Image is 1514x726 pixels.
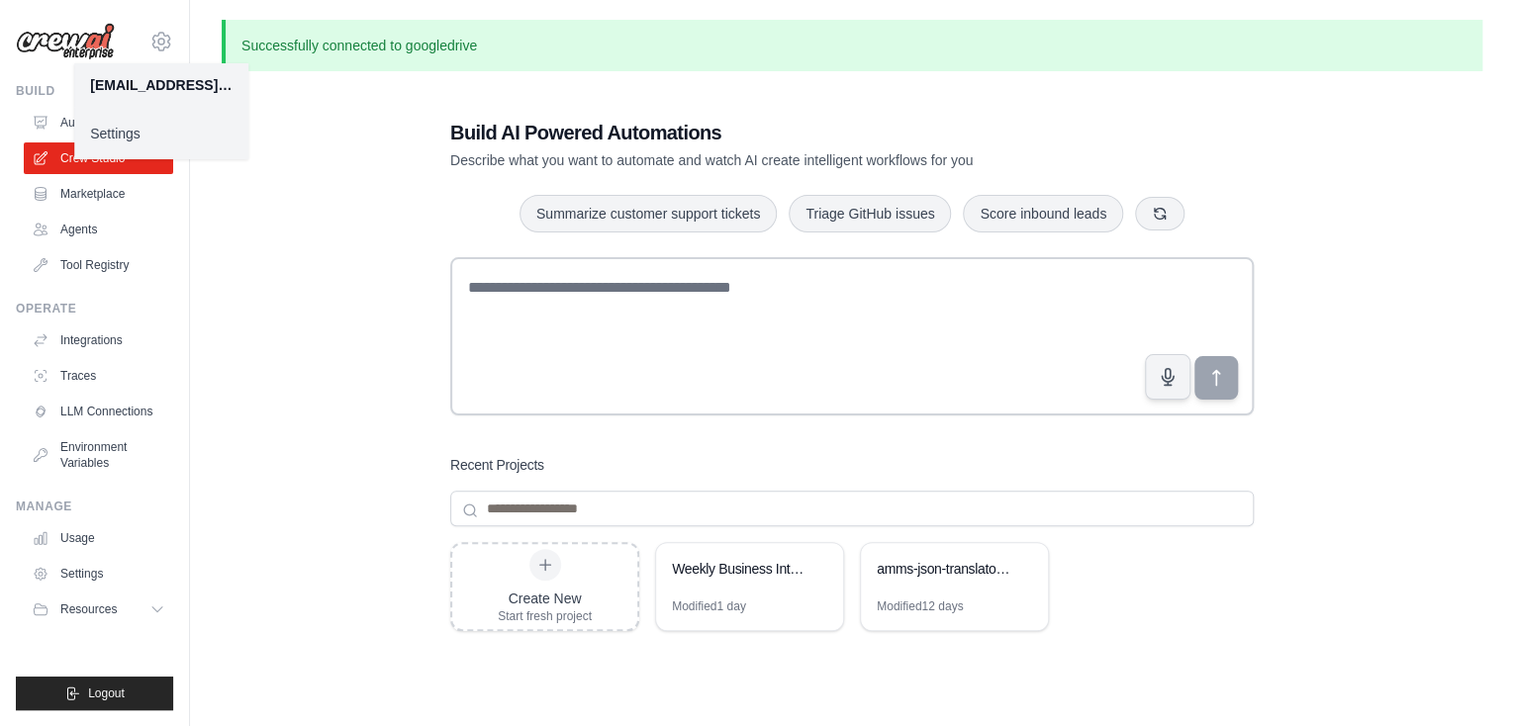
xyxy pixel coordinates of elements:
[24,249,173,281] a: Tool Registry
[24,214,173,245] a: Agents
[16,677,173,710] button: Logout
[222,20,1482,71] p: Successfully connected to googledrive
[24,593,173,625] button: Resources
[24,107,173,138] a: Automations
[520,195,777,232] button: Summarize customer support tickets
[16,23,115,60] img: Logo
[789,195,951,232] button: Triage GitHub issues
[16,83,173,99] div: Build
[24,558,173,590] a: Settings
[1145,354,1190,400] button: Click to speak your automation idea
[88,685,125,701] span: Logout
[498,608,592,624] div: Start fresh project
[74,116,248,151] a: Settings
[877,559,1012,579] div: amms-json-translator-crew
[450,455,544,475] h3: Recent Projects
[24,178,173,210] a: Marketplace
[24,324,173,356] a: Integrations
[24,142,173,174] a: Crew Studio
[450,119,1115,146] h1: Build AI Powered Automations
[450,150,1115,170] p: Describe what you want to automate and watch AI create intelligent workflows for you
[60,601,117,617] span: Resources
[24,431,173,479] a: Environment Variables
[90,75,233,95] div: [EMAIL_ADDRESS][DOMAIN_NAME]
[672,598,746,614] div: Modified 1 day
[16,301,173,317] div: Operate
[672,559,807,579] div: Weekly Business Intelligence Reports
[963,195,1123,232] button: Score inbound leads
[24,522,173,554] a: Usage
[498,589,592,608] div: Create New
[24,360,173,392] a: Traces
[877,598,963,614] div: Modified 12 days
[1415,631,1514,726] iframe: Chat Widget
[24,396,173,427] a: LLM Connections
[1135,197,1184,230] button: Get new suggestions
[16,499,173,514] div: Manage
